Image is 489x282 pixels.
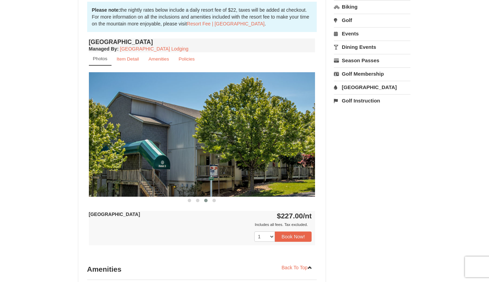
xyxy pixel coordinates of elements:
[89,221,312,228] div: Includes all fees. Tax excluded.
[303,212,312,220] span: /nt
[89,39,315,45] h4: [GEOGRAPHIC_DATA]
[334,54,410,67] a: Season Passes
[87,262,317,276] h3: Amenities
[334,14,410,26] a: Golf
[117,56,139,62] small: Item Detail
[277,262,317,273] a: Back To Top
[174,52,199,66] a: Policies
[89,46,117,52] span: Managed By
[149,56,169,62] small: Amenities
[334,41,410,53] a: Dining Events
[334,0,410,13] a: Biking
[275,231,312,242] button: Book Now!
[178,56,195,62] small: Policies
[89,52,112,66] a: Photos
[93,56,107,61] small: Photos
[334,67,410,80] a: Golf Membership
[89,211,140,217] strong: [GEOGRAPHIC_DATA]
[92,7,120,13] strong: Please note:
[87,2,317,32] div: the nightly rates below include a daily resort fee of $22, taxes will be added at checkout. For m...
[334,81,410,94] a: [GEOGRAPHIC_DATA]
[89,46,119,52] strong: :
[89,72,315,196] img: 18876286-38-67a0a055.jpg
[144,52,174,66] a: Amenities
[334,27,410,40] a: Events
[187,21,265,26] a: Resort Fee | [GEOGRAPHIC_DATA]
[120,46,188,52] a: [GEOGRAPHIC_DATA] Lodging
[334,94,410,107] a: Golf Instruction
[112,52,143,66] a: Item Detail
[277,212,312,220] strong: $227.00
